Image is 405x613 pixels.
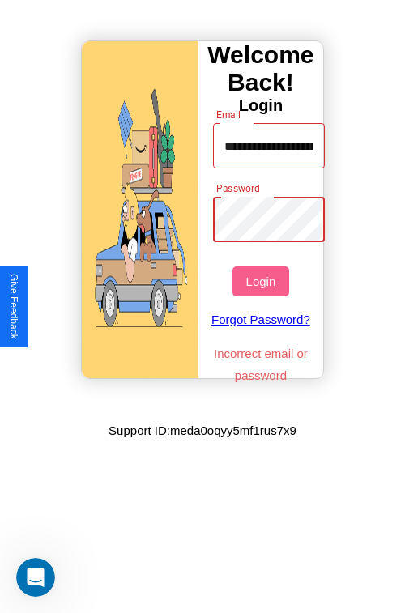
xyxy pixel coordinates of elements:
button: Login [232,266,288,296]
img: gif [82,41,198,378]
label: Password [216,181,259,195]
p: Incorrect email or password [205,343,318,386]
p: Support ID: meda0oqyy5mf1rus7x9 [109,419,296,441]
a: Forgot Password? [205,296,318,343]
iframe: Intercom live chat [16,558,55,597]
div: Give Feedback [8,274,19,339]
h4: Login [198,96,323,115]
label: Email [216,108,241,121]
h3: Welcome Back! [198,41,323,96]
